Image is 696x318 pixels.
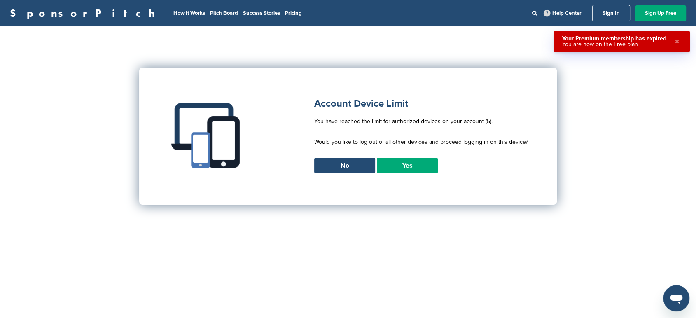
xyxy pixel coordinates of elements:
a: Sign In [592,5,630,21]
a: No [314,158,375,173]
div: Your Premium membership has expired [562,36,666,42]
a: Pricing [285,10,302,16]
a: Success Stories [243,10,280,16]
img: Multiple devices [168,96,246,175]
p: You have reached the limit for authorized devices on your account (5). Would you like to log out ... [314,116,528,158]
a: Sign Up Free [635,5,686,21]
a: Help Center [542,8,583,18]
a: Pitch Board [210,10,238,16]
a: SponsorPitch [10,8,160,19]
h1: Account Device Limit [314,96,528,111]
div: You are now on the Free plan [562,42,666,47]
iframe: Button to launch messaging window [663,285,689,311]
a: How It Works [173,10,205,16]
a: Yes [377,158,438,173]
button: Close [673,36,682,47]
